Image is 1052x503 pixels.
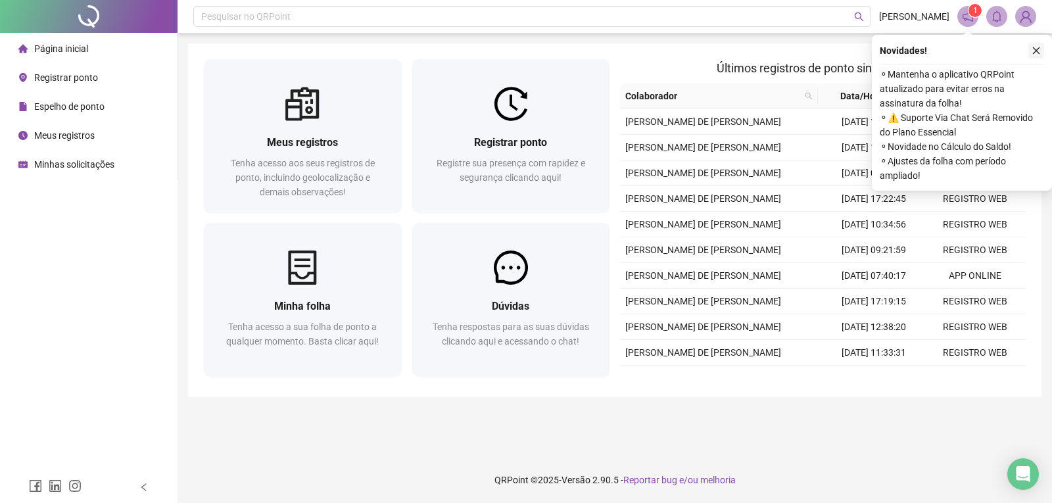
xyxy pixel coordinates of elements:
td: REGISTRO WEB [924,186,1026,212]
span: Data/Hora [823,89,901,103]
span: Colaborador [625,89,800,103]
span: ⚬ Ajustes da folha com período ampliado! [880,154,1044,183]
td: [DATE] 07:40:17 [823,263,924,289]
td: [DATE] 11:41:28 [823,135,924,160]
span: Página inicial [34,43,88,54]
span: [PERSON_NAME] DE [PERSON_NAME] [625,116,781,127]
td: APP ONLINE [924,263,1026,289]
span: [PERSON_NAME] DE [PERSON_NAME] [625,193,781,204]
span: Dúvidas [492,300,529,312]
td: [DATE] 07:48:08 [823,160,924,186]
span: linkedin [49,479,62,492]
span: Reportar bug e/ou melhoria [623,475,736,485]
td: [DATE] 09:21:59 [823,237,924,263]
span: home [18,44,28,53]
td: REGISTRO WEB [924,212,1026,237]
span: facebook [29,479,42,492]
span: Minhas solicitações [34,159,114,170]
span: Registre sua presença com rapidez e segurança clicando aqui! [437,158,585,183]
td: [DATE] 07:36:21 [823,366,924,391]
td: [DATE] 12:38:20 [823,314,924,340]
span: 1 [973,6,978,15]
span: Meus registros [34,130,95,141]
td: REGISTRO WEB [924,340,1026,366]
span: environment [18,73,28,82]
span: schedule [18,160,28,169]
span: Registrar ponto [34,72,98,83]
td: [DATE] 11:33:31 [823,340,924,366]
span: Últimos registros de ponto sincronizados [717,61,929,75]
span: [PERSON_NAME] [879,9,949,24]
td: [DATE] 10:34:56 [823,212,924,237]
a: Registrar pontoRegistre sua presença com rapidez e segurança clicando aqui! [412,59,610,212]
a: Minha folhaTenha acesso a sua folha de ponto a qualquer momento. Basta clicar aqui! [204,223,402,376]
td: [DATE] 17:19:15 [823,289,924,314]
span: [PERSON_NAME] DE [PERSON_NAME] [625,142,781,153]
a: DúvidasTenha respostas para as suas dúvidas clicando aqui e acessando o chat! [412,223,610,376]
span: Meus registros [267,136,338,149]
span: [PERSON_NAME] DE [PERSON_NAME] [625,296,781,306]
span: [PERSON_NAME] DE [PERSON_NAME] [625,322,781,332]
td: [DATE] 17:22:45 [823,186,924,212]
span: Minha folha [274,300,331,312]
span: [PERSON_NAME] DE [PERSON_NAME] [625,347,781,358]
span: [PERSON_NAME] DE [PERSON_NAME] [625,168,781,178]
span: ⚬ ⚠️ Suporte Via Chat Será Removido do Plano Essencial [880,110,1044,139]
span: notification [962,11,974,22]
img: 93395 [1016,7,1036,26]
span: [PERSON_NAME] DE [PERSON_NAME] [625,270,781,281]
div: Open Intercom Messenger [1007,458,1039,490]
td: REGISTRO WEB [924,289,1026,314]
span: ⚬ Mantenha o aplicativo QRPoint atualizado para evitar erros na assinatura da folha! [880,67,1044,110]
span: search [854,12,864,22]
span: close [1032,46,1041,55]
td: REGISTRO WEB [924,314,1026,340]
span: left [139,483,149,492]
span: bell [991,11,1003,22]
span: Novidades ! [880,43,927,58]
span: Versão [562,475,590,485]
span: instagram [68,479,82,492]
th: Data/Hora [818,84,917,109]
span: Espelho de ponto [34,101,105,112]
span: Tenha respostas para as suas dúvidas clicando aqui e acessando o chat! [433,322,589,347]
span: ⚬ Novidade no Cálculo do Saldo! [880,139,1044,154]
span: clock-circle [18,131,28,140]
span: Registrar ponto [474,136,547,149]
span: Tenha acesso aos seus registros de ponto, incluindo geolocalização e demais observações! [231,158,375,197]
td: [DATE] 12:40:11 [823,109,924,135]
td: APP ONLINE [924,366,1026,391]
span: [PERSON_NAME] DE [PERSON_NAME] [625,245,781,255]
span: file [18,102,28,111]
span: Tenha acesso a sua folha de ponto a qualquer momento. Basta clicar aqui! [226,322,379,347]
footer: QRPoint © 2025 - 2.90.5 - [178,457,1052,503]
td: REGISTRO WEB [924,237,1026,263]
a: Meus registrosTenha acesso aos seus registros de ponto, incluindo geolocalização e demais observa... [204,59,402,212]
sup: 1 [968,4,982,17]
span: search [802,86,815,106]
span: [PERSON_NAME] DE [PERSON_NAME] [625,219,781,229]
span: search [805,92,813,100]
